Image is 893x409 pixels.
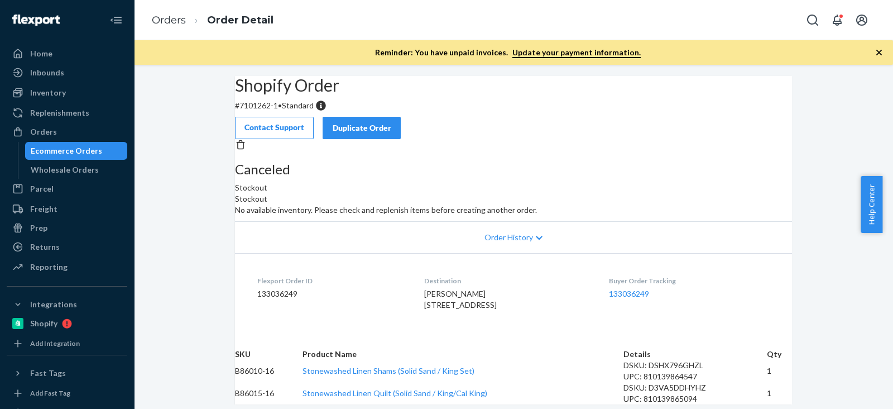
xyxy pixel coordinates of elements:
a: Update your payment information. [512,47,641,58]
dt: Flexport Order ID [257,276,406,286]
div: Inbounds [30,67,64,78]
button: Open account menu [851,9,873,31]
a: Returns [7,238,127,256]
a: Wholesale Orders [25,161,128,179]
a: Replenishments [7,104,127,122]
a: 133036249 [609,289,649,298]
header: Stockout [235,193,792,204]
div: Ecommerce Orders [31,145,102,156]
img: Flexport logo [12,15,60,26]
a: Stonewashed Linen Shams (Solid Sand / King Set) [303,366,474,375]
a: Inbounds [7,64,127,82]
div: DSKU: D3VA5DDHYHZ [623,382,767,393]
th: Product Name [303,349,623,360]
button: Open notifications [826,9,848,31]
div: Fast Tags [30,368,66,379]
div: Prep [30,222,47,234]
a: Orders [152,14,186,26]
span: [PERSON_NAME] [STREET_ADDRESS] [424,289,497,310]
div: Returns [30,241,60,253]
div: Stockout [235,162,792,193]
div: DSKU: DSHX796GHZL [623,360,767,371]
div: Parcel [30,183,54,194]
a: Home [7,45,127,63]
div: Integrations [30,299,77,310]
div: Add Fast Tag [30,388,70,398]
h2: Shopify Order [235,76,792,94]
a: Ecommerce Orders [25,142,128,160]
button: Integrations [7,296,127,313]
span: Standard [282,101,314,110]
div: UPC: 810139865094 [623,393,767,405]
a: Orders [7,123,127,141]
button: Close Navigation [105,9,127,31]
a: Inventory [7,84,127,102]
a: Reporting [7,258,127,276]
td: B86015-16 [235,382,303,405]
span: • [278,101,282,110]
button: Open Search Box [801,9,824,31]
button: Duplicate Order [323,117,401,139]
a: Order Detail [207,14,273,26]
a: Stonewashed Linen Quilt (Solid Sand / King/Cal King) [303,388,487,398]
button: Help Center [861,176,882,233]
td: B86010-16 [235,360,303,382]
p: # 7101262-1 [235,100,792,111]
div: Shopify [30,318,57,329]
a: Contact Support [235,117,314,139]
div: Duplicate Order [332,122,391,134]
div: UPC: 810139864547 [623,371,767,382]
a: Prep [7,219,127,237]
a: Add Integration [7,337,127,350]
div: Wholesale Orders [31,164,99,175]
a: Freight [7,200,127,218]
div: Inventory [30,87,66,98]
a: Shopify [7,315,127,332]
button: Fast Tags [7,364,127,382]
p: No available inventory. Please check and replenish items before creating another order. [235,204,792,216]
div: Freight [30,203,57,215]
h3: Canceled [235,162,792,177]
span: Order History [484,232,533,243]
p: Reminder: You have unpaid invoices. [375,47,641,58]
div: Orders [30,126,57,137]
td: 1 [767,360,792,382]
ol: breadcrumbs [143,4,282,37]
th: SKU [235,349,303,360]
th: Qty [767,349,792,360]
dd: 133036249 [257,288,406,299]
a: Parcel [7,180,127,198]
a: Add Fast Tag [7,387,127,400]
div: Home [30,48,52,59]
div: Replenishments [30,107,89,118]
th: Details [623,349,767,360]
td: 1 [767,382,792,405]
dt: Destination [424,276,590,286]
div: Reporting [30,261,68,273]
dt: Buyer Order Tracking [609,276,770,286]
div: Add Integration [30,339,80,348]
